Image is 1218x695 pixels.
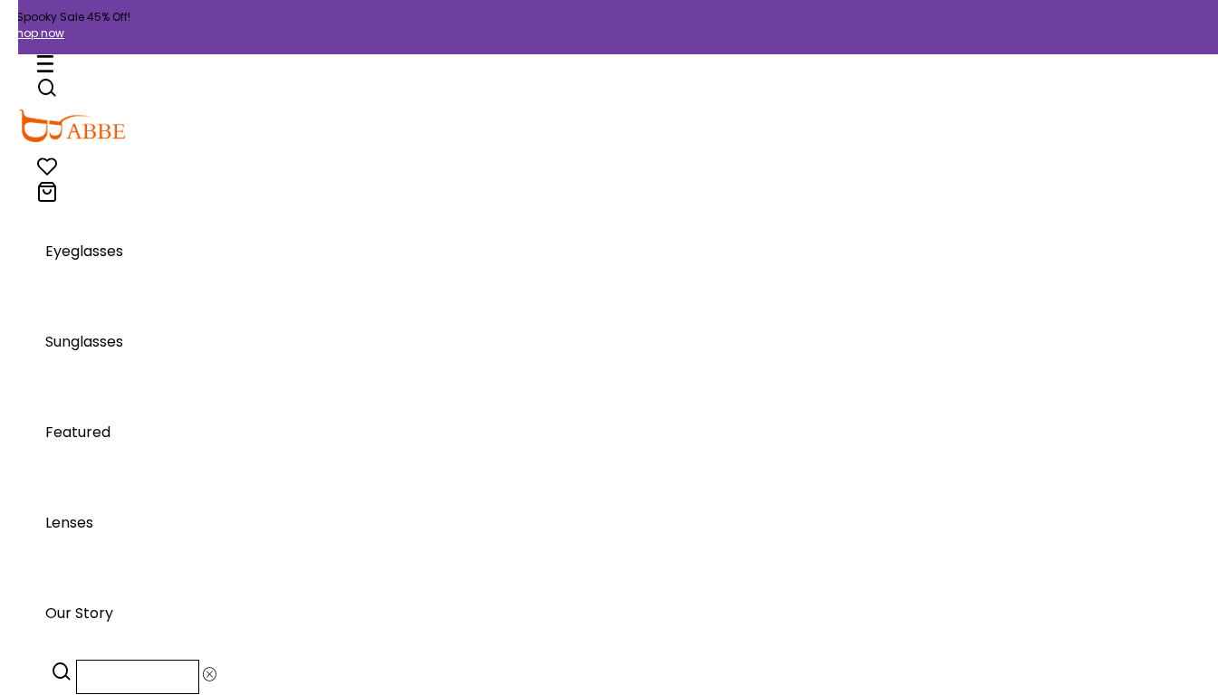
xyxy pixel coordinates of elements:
span: Featured [45,422,110,443]
img: abbeglasses.com [18,109,125,142]
span: Our Story [45,603,113,624]
span: Lenses [45,512,93,533]
span: Sunglasses [45,331,123,352]
span: Eyeglasses [45,241,123,262]
div: Shop now [9,25,1218,42]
